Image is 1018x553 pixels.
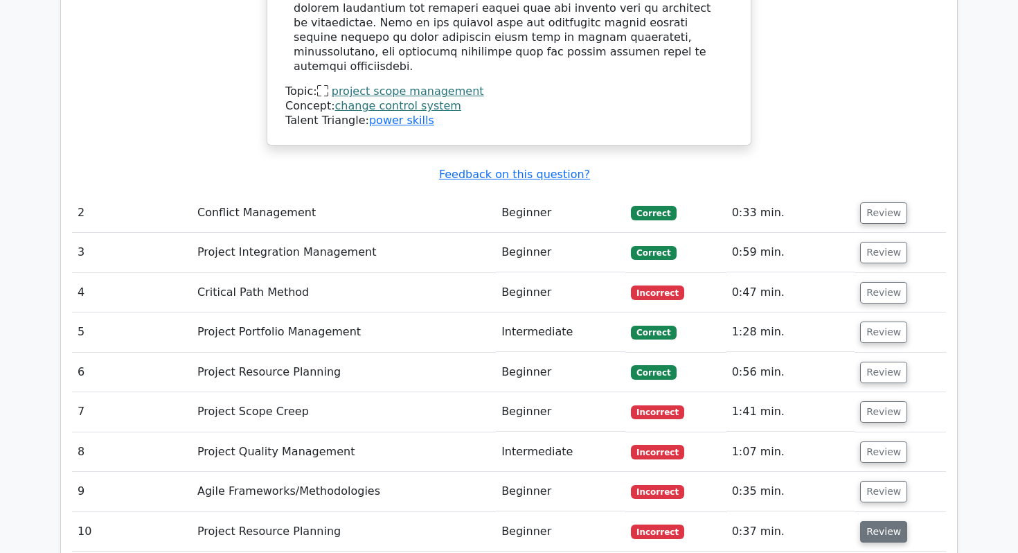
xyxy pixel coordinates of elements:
[335,99,461,112] a: change control system
[192,353,496,392] td: Project Resource Planning
[496,313,625,352] td: Intermediate
[192,472,496,511] td: Agile Frameworks/Methodologies
[285,99,733,114] div: Concept:
[285,85,733,99] div: Topic:
[285,85,733,128] div: Talent Triangle:
[631,365,676,379] span: Correct
[332,85,484,98] a: project scope management
[496,273,625,313] td: Beginner
[631,326,676,340] span: Correct
[496,193,625,233] td: Beginner
[439,168,590,181] a: Feedback on this question?
[192,512,496,552] td: Project Resource Planning
[192,392,496,432] td: Project Scope Creep
[496,233,625,272] td: Beginner
[192,313,496,352] td: Project Portfolio Management
[860,322,907,343] button: Review
[192,193,496,233] td: Conflict Management
[72,392,192,432] td: 7
[726,353,855,392] td: 0:56 min.
[860,521,907,543] button: Review
[631,246,676,260] span: Correct
[192,273,496,313] td: Critical Path Method
[631,485,684,499] span: Incorrect
[860,282,907,304] button: Review
[726,313,855,352] td: 1:28 min.
[860,202,907,224] button: Review
[860,242,907,263] button: Review
[726,233,855,272] td: 0:59 min.
[631,206,676,220] span: Correct
[860,362,907,383] button: Review
[192,432,496,472] td: Project Quality Management
[72,273,192,313] td: 4
[726,273,855,313] td: 0:47 min.
[192,233,496,272] td: Project Integration Management
[631,405,684,419] span: Incorrect
[860,401,907,423] button: Review
[72,472,192,511] td: 9
[726,193,855,233] td: 0:33 min.
[72,233,192,272] td: 3
[496,353,625,392] td: Beginner
[72,432,192,472] td: 8
[726,392,855,432] td: 1:41 min.
[860,481,907,502] button: Review
[631,525,684,538] span: Incorrect
[726,432,855,472] td: 1:07 min.
[72,313,192,352] td: 5
[369,114,434,127] a: power skills
[496,392,625,432] td: Beginner
[631,445,684,459] span: Incorrect
[496,472,625,511] td: Beginner
[631,286,684,299] span: Incorrect
[726,512,855,552] td: 0:37 min.
[496,432,625,472] td: Intermediate
[496,512,625,552] td: Beginner
[726,472,855,511] td: 0:35 min.
[72,193,192,233] td: 2
[72,512,192,552] td: 10
[860,441,907,463] button: Review
[72,353,192,392] td: 6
